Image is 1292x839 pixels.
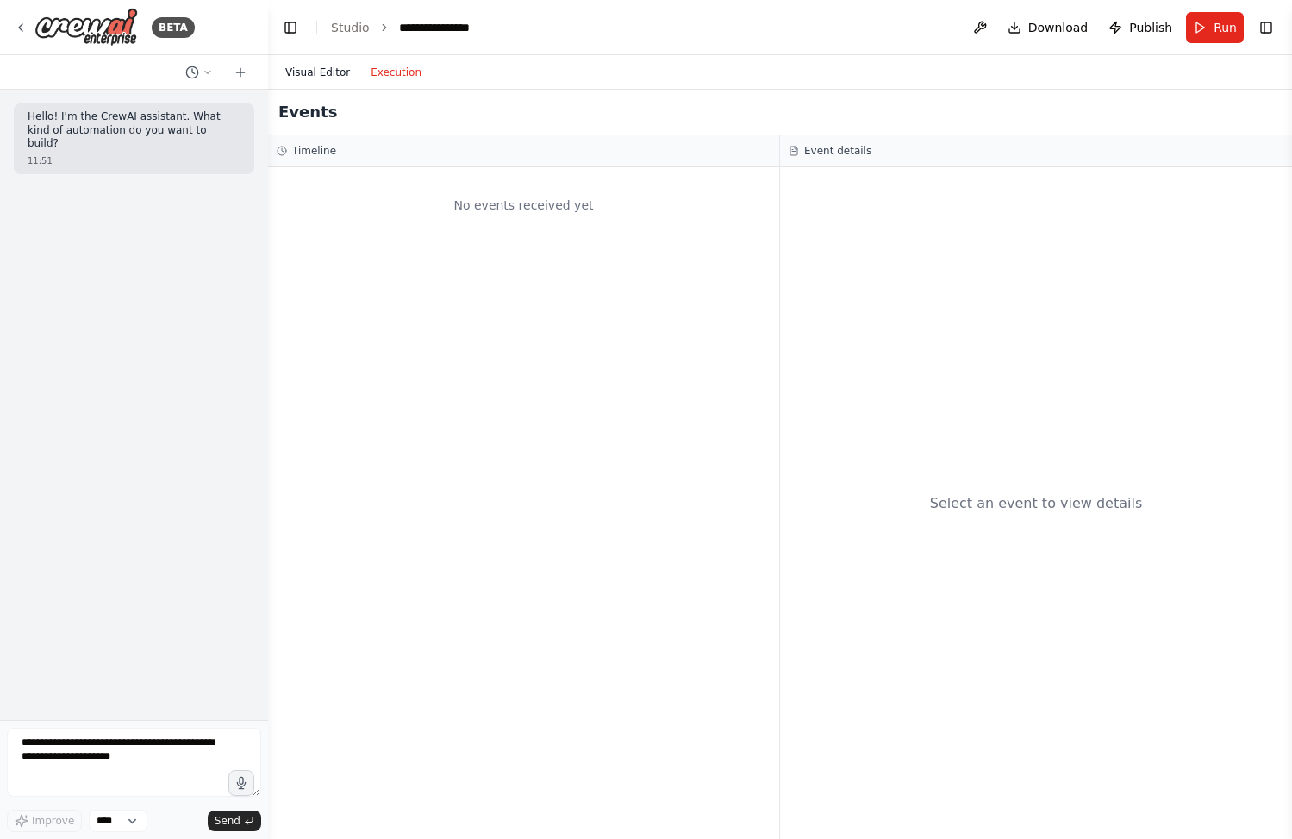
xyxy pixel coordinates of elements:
[275,62,360,83] button: Visual Editor
[34,8,138,47] img: Logo
[331,21,370,34] a: Studio
[278,16,303,40] button: Hide left sidebar
[1214,19,1237,36] span: Run
[1254,16,1278,40] button: Show right sidebar
[7,810,82,832] button: Improve
[804,144,871,158] h3: Event details
[28,154,240,167] div: 11:51
[278,100,337,124] h2: Events
[208,811,261,831] button: Send
[215,814,240,828] span: Send
[1028,19,1089,36] span: Download
[292,144,336,158] h3: Timeline
[28,110,240,151] p: Hello! I'm the CrewAI assistant. What kind of automation do you want to build?
[227,62,254,83] button: Start a new chat
[277,176,771,235] div: No events received yet
[1001,12,1095,43] button: Download
[152,17,195,38] div: BETA
[178,62,220,83] button: Switch to previous chat
[1102,12,1179,43] button: Publish
[1129,19,1172,36] span: Publish
[360,62,432,83] button: Execution
[1186,12,1244,43] button: Run
[930,493,1143,514] div: Select an event to view details
[331,19,488,36] nav: breadcrumb
[228,770,254,796] button: Click to speak your automation idea
[32,814,74,828] span: Improve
